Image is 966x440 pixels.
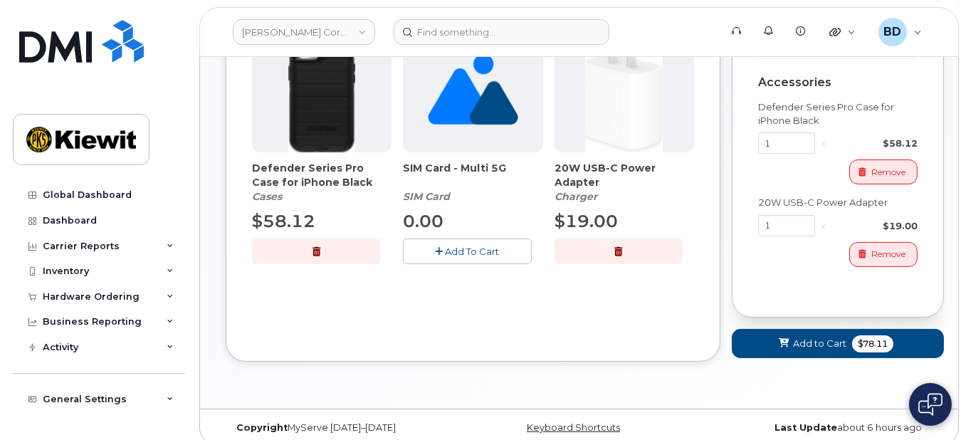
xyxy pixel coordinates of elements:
[732,329,944,358] button: Add to Cart $78.11
[555,161,694,189] span: 20W USB-C Power Adapter
[403,211,443,231] span: 0.00
[226,422,461,434] div: MyServe [DATE]–[DATE]
[793,337,846,350] span: Add to Cart
[871,248,905,261] span: Remove
[815,219,831,233] div: x
[403,161,542,204] div: SIM Card - Multi 5G
[555,161,694,204] div: 20W USB-C Power Adapter
[831,219,918,233] div: $19.00
[868,18,932,46] div: Barbara Dye
[815,137,831,150] div: x
[394,19,609,45] input: Find something...
[555,211,618,231] span: $19.00
[849,159,918,184] button: Remove
[527,422,620,433] a: Keyboard Shortcuts
[849,242,918,267] button: Remove
[819,18,866,46] div: Quicklinks
[697,422,933,434] div: about 6 hours ago
[883,23,901,41] span: BD
[403,190,450,203] em: SIM Card
[288,27,355,152] img: defenderiphone14.png
[233,19,375,45] a: Kiewit Corporation
[918,393,943,416] img: Open chat
[758,196,918,209] div: 20W USB-C Power Adapter
[446,246,500,257] span: Add To Cart
[403,161,542,189] span: SIM Card - Multi 5G
[428,27,518,152] img: no_image_found-2caef05468ed5679b831cfe6fc140e25e0c280774317ffc20a367ab7fd17291e.png
[852,335,893,352] span: $78.11
[831,137,918,150] div: $58.12
[775,422,837,433] strong: Last Update
[585,27,663,152] img: apple20w.jpg
[252,211,315,231] span: $58.12
[758,76,918,89] div: Accessories
[555,190,597,203] em: Charger
[871,166,905,179] span: Remove
[252,190,282,203] em: Cases
[252,161,392,204] div: Defender Series Pro Case for iPhone Black
[236,422,288,433] strong: Copyright
[403,239,531,263] button: Add To Cart
[252,161,392,189] span: Defender Series Pro Case for iPhone Black
[758,100,918,127] div: Defender Series Pro Case for iPhone Black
